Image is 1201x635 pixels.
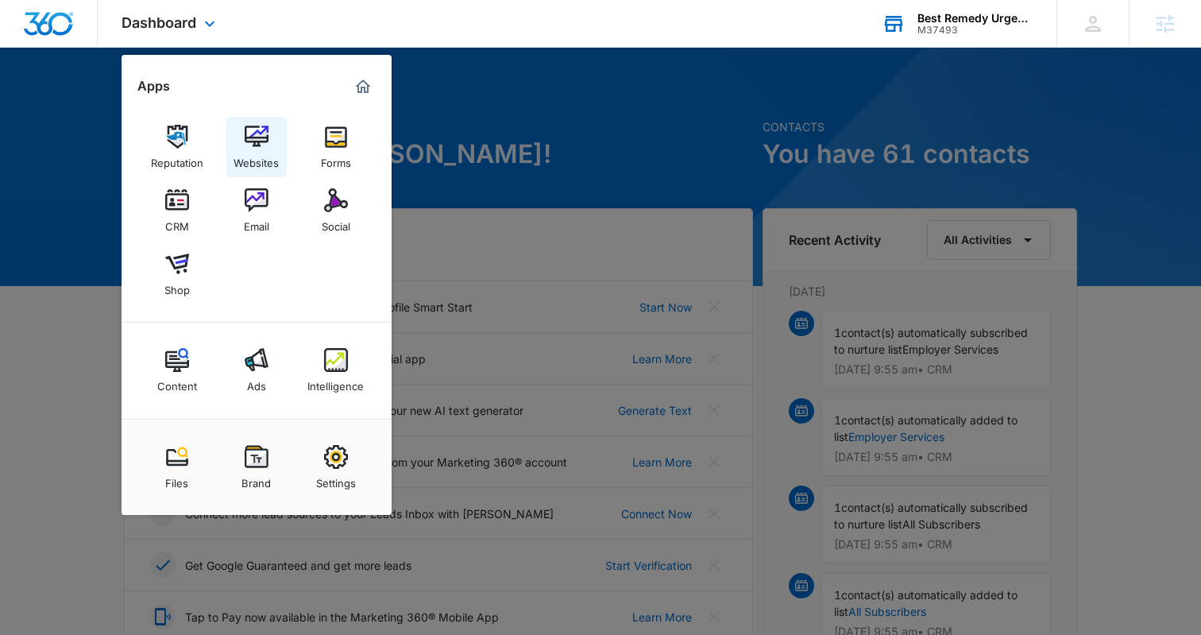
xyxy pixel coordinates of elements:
[164,276,190,296] div: Shop
[307,372,364,393] div: Intelligence
[157,372,197,393] div: Content
[151,149,203,169] div: Reputation
[241,469,271,490] div: Brand
[226,117,287,177] a: Websites
[306,117,366,177] a: Forms
[917,12,1033,25] div: account name
[147,244,207,304] a: Shop
[234,149,279,169] div: Websites
[321,149,351,169] div: Forms
[226,340,287,401] a: Ads
[917,25,1033,36] div: account id
[306,340,366,401] a: Intelligence
[322,212,350,233] div: Social
[122,14,196,31] span: Dashboard
[147,340,207,401] a: Content
[137,79,170,94] h2: Apps
[226,437,287,498] a: Brand
[147,437,207,498] a: Files
[147,180,207,241] a: CRM
[306,180,366,241] a: Social
[306,437,366,498] a: Settings
[147,117,207,177] a: Reputation
[165,212,189,233] div: CRM
[350,74,376,99] a: Marketing 360® Dashboard
[165,469,188,490] div: Files
[226,180,287,241] a: Email
[244,212,269,233] div: Email
[316,469,356,490] div: Settings
[247,372,266,393] div: Ads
